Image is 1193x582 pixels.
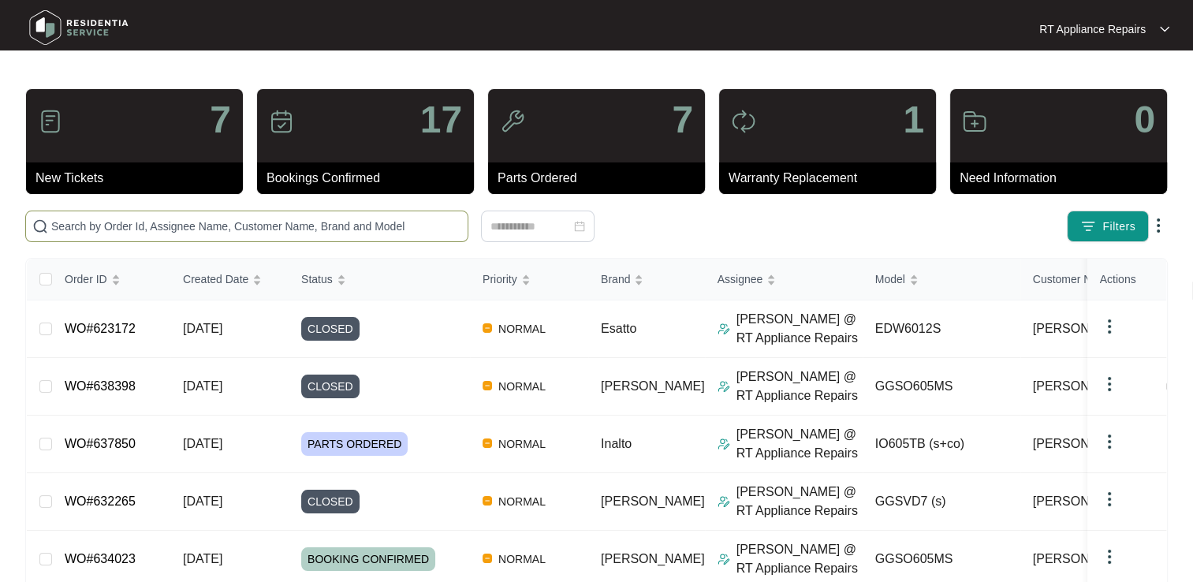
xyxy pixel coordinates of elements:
[601,322,636,335] span: Esatto
[1100,375,1119,394] img: dropdown arrow
[492,377,552,396] span: NORMAL
[718,380,730,393] img: Assigner Icon
[601,552,705,565] span: [PERSON_NAME]
[1033,319,1137,338] span: [PERSON_NAME]
[672,101,693,139] p: 7
[24,4,134,51] img: residentia service logo
[183,494,222,508] span: [DATE]
[718,495,730,508] img: Assigner Icon
[301,490,360,513] span: CLOSED
[483,496,492,506] img: Vercel Logo
[492,492,552,511] span: NORMAL
[483,323,492,333] img: Vercel Logo
[729,169,936,188] p: Warranty Replacement
[1100,317,1119,336] img: dropdown arrow
[736,425,863,463] p: [PERSON_NAME] @ RT Appliance Repairs
[601,270,630,288] span: Brand
[183,552,222,565] span: [DATE]
[736,310,863,348] p: [PERSON_NAME] @ RT Appliance Repairs
[32,218,48,234] img: search-icon
[498,169,705,188] p: Parts Ordered
[1033,435,1137,453] span: [PERSON_NAME]
[301,375,360,398] span: CLOSED
[601,494,705,508] span: [PERSON_NAME]
[1100,547,1119,566] img: dropdown arrow
[301,547,435,571] span: BOOKING CONFIRMED
[863,300,1020,358] td: EDW6012S
[718,270,763,288] span: Assignee
[1080,218,1096,234] img: filter icon
[875,270,905,288] span: Model
[903,101,924,139] p: 1
[1149,216,1168,235] img: dropdown arrow
[601,379,705,393] span: [PERSON_NAME]
[1033,492,1137,511] span: [PERSON_NAME]
[863,358,1020,416] td: GGSO605MS
[705,259,863,300] th: Assignee
[1033,377,1147,396] span: [PERSON_NAME]...
[960,169,1167,188] p: Need Information
[65,379,136,393] a: WO#638398
[65,552,136,565] a: WO#634023
[736,483,863,520] p: [PERSON_NAME] @ RT Appliance Repairs
[289,259,470,300] th: Status
[483,381,492,390] img: Vercel Logo
[420,101,462,139] p: 17
[35,169,243,188] p: New Tickets
[38,109,63,134] img: icon
[1100,432,1119,451] img: dropdown arrow
[1102,218,1135,235] span: Filters
[492,435,552,453] span: NORMAL
[1020,259,1178,300] th: Customer Name
[183,270,248,288] span: Created Date
[1160,25,1169,33] img: dropdown arrow
[483,554,492,563] img: Vercel Logo
[1134,101,1155,139] p: 0
[492,550,552,569] span: NORMAL
[588,259,705,300] th: Brand
[736,367,863,405] p: [PERSON_NAME] @ RT Appliance Repairs
[500,109,525,134] img: icon
[51,218,461,235] input: Search by Order Id, Assignee Name, Customer Name, Brand and Model
[718,553,730,565] img: Assigner Icon
[601,437,632,450] span: Inalto
[269,109,294,134] img: icon
[470,259,588,300] th: Priority
[1033,270,1113,288] span: Customer Name
[736,540,863,578] p: [PERSON_NAME] @ RT Appliance Repairs
[267,169,474,188] p: Bookings Confirmed
[492,319,552,338] span: NORMAL
[301,317,360,341] span: CLOSED
[1100,490,1119,509] img: dropdown arrow
[183,322,222,335] span: [DATE]
[301,270,333,288] span: Status
[1067,211,1149,242] button: filter iconFilters
[170,259,289,300] th: Created Date
[52,259,170,300] th: Order ID
[863,259,1020,300] th: Model
[65,270,107,288] span: Order ID
[65,322,136,335] a: WO#623172
[183,379,222,393] span: [DATE]
[183,437,222,450] span: [DATE]
[863,416,1020,473] td: IO605TB (s+co)
[718,323,730,335] img: Assigner Icon
[210,101,231,139] p: 7
[65,437,136,450] a: WO#637850
[962,109,987,134] img: icon
[301,432,408,456] span: PARTS ORDERED
[863,473,1020,531] td: GGSVD7 (s)
[483,438,492,448] img: Vercel Logo
[1087,259,1166,300] th: Actions
[483,270,517,288] span: Priority
[65,494,136,508] a: WO#632265
[1033,550,1137,569] span: [PERSON_NAME]
[731,109,756,134] img: icon
[1039,21,1146,37] p: RT Appliance Repairs
[718,438,730,450] img: Assigner Icon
